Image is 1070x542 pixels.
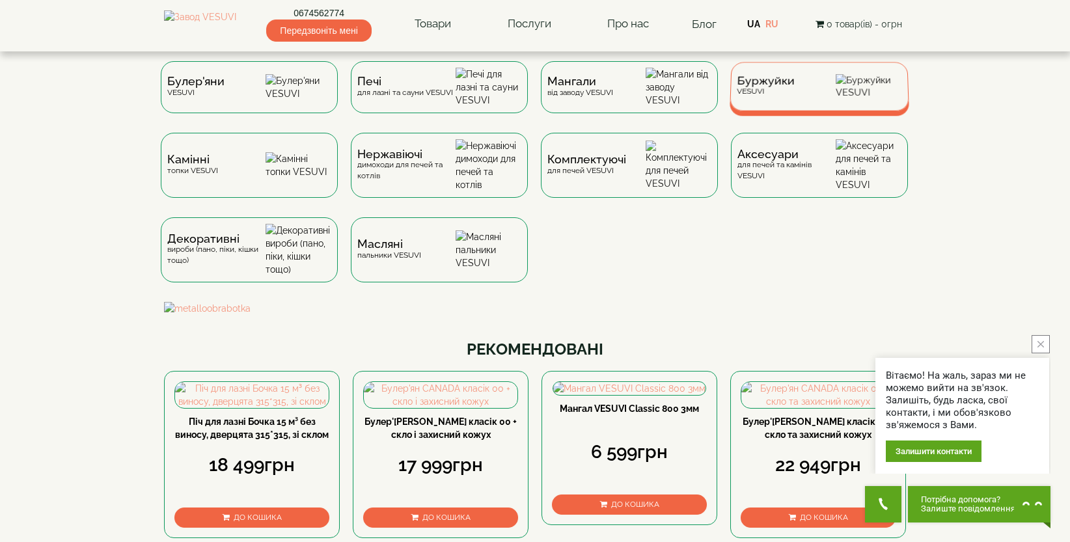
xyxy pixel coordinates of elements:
[344,133,534,217] a: Нержавіючідимоходи для печей та котлів Нержавіючі димоходи для печей та котлів
[836,74,902,99] img: Буржуйки VESUVI
[495,9,564,39] a: Послуги
[741,508,896,528] button: До кошика
[553,382,706,395] img: Мангал VESUVI Classic 800 3мм
[743,416,894,440] a: Булер'[PERSON_NAME] класік 01 + скло та захисний кожух
[646,68,711,107] img: Мангали від заводу VESUVI
[547,154,626,165] span: Комплектуючі
[154,133,344,217] a: Каміннітопки VESUVI Камінні топки VESUVI
[164,302,906,315] img: metalloobrabotka
[167,154,218,176] div: топки VESUVI
[800,513,848,522] span: До кошика
[154,61,344,133] a: Булер'яниVESUVI Булер'яни VESUVI
[547,154,626,176] div: для печей VESUVI
[737,76,795,96] div: VESUVI
[886,440,981,462] div: Залишити контакти
[552,439,707,465] div: 6 599грн
[836,139,901,191] img: Аксесуари для печей та камінів VESUVI
[1032,335,1050,353] button: close button
[266,20,371,42] span: Передзвоніть мені
[357,149,456,159] span: Нержавіючі
[363,508,518,528] button: До кошика
[456,139,521,191] img: Нержавіючі димоходи для печей та котлів
[167,234,266,244] span: Декоративні
[921,495,1015,504] span: Потрібна допомога?
[534,133,724,217] a: Комплектуючідля печей VESUVI Комплектуючі для печей VESUVI
[357,239,421,249] span: Масляні
[534,61,724,133] a: Мангаливід заводу VESUVI Мангали від заводу VESUVI
[611,500,659,509] span: До кошика
[154,217,344,302] a: Декоративнівироби (пано, піки, кішки тощо) Декоративні вироби (пано, піки, кішки тощо)
[175,382,329,408] img: Піч для лазні Бочка 15 м³ без виносу, дверцята 315*315, зі склом
[812,17,906,31] button: 0 товар(ів) - 0грн
[886,370,1039,431] div: Вітаємо! На жаль, зараз ми не можемо вийти на зв'язок. Залишіть, будь ласка, свої контакти, і ми ...
[422,513,471,522] span: До кошика
[167,76,225,87] span: Булер'яни
[167,234,266,266] div: вироби (пано, піки, кішки тощо)
[765,19,778,29] a: RU
[402,9,464,39] a: Товари
[646,141,711,190] img: Комплектуючі для печей VESUVI
[357,149,456,182] div: димоходи для печей та котлів
[357,239,421,260] div: пальники VESUVI
[908,486,1050,522] button: Chat button
[456,230,521,269] img: Масляні пальники VESUVI
[167,154,218,165] span: Камінні
[167,76,225,98] div: VESUVI
[560,403,699,414] a: Мангал VESUVI Classic 800 3мм
[737,76,795,86] span: Буржуйки
[175,416,329,440] a: Піч для лазні Бочка 15 м³ без виносу, дверцята 315*315, зі склом
[363,452,518,478] div: 17 999грн
[747,19,760,29] a: UA
[594,9,662,39] a: Про нас
[344,61,534,133] a: Печідля лазні та сауни VESUVI Печі для лазні та сауни VESUVI
[737,149,836,182] div: для печей та камінів VESUVI
[741,452,896,478] div: 22 949грн
[266,224,331,276] img: Декоративні вироби (пано, піки, кішки тощо)
[174,452,329,478] div: 18 499грн
[164,10,236,38] img: Завод VESUVI
[865,486,901,522] button: Get Call button
[547,76,613,98] div: від заводу VESUVI
[921,504,1015,513] span: Залиште повідомлення
[724,133,914,217] a: Аксесуаридля печей та камінів VESUVI Аксесуари для печей та камінів VESUVI
[266,74,331,100] img: Булер'яни VESUVI
[552,495,707,515] button: До кошика
[266,7,371,20] a: 0674562774
[357,76,453,98] div: для лазні та сауни VESUVI
[364,382,517,408] img: Булер'ян CANADA класік 00 + скло і захисний кожух
[266,152,331,178] img: Камінні топки VESUVI
[174,508,329,528] button: До кошика
[456,68,521,107] img: Печі для лазні та сауни VESUVI
[741,382,895,408] img: Булер'ян CANADA класік 01 + скло та захисний кожух
[547,76,613,87] span: Мангали
[357,76,453,87] span: Печі
[737,149,836,159] span: Аксесуари
[724,61,914,133] a: БуржуйкиVESUVI Буржуйки VESUVI
[692,18,717,31] a: Блог
[827,19,902,29] span: 0 товар(ів) - 0грн
[234,513,282,522] span: До кошика
[364,416,517,440] a: Булер'[PERSON_NAME] класік 00 + скло і захисний кожух
[344,217,534,302] a: Масляніпальники VESUVI Масляні пальники VESUVI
